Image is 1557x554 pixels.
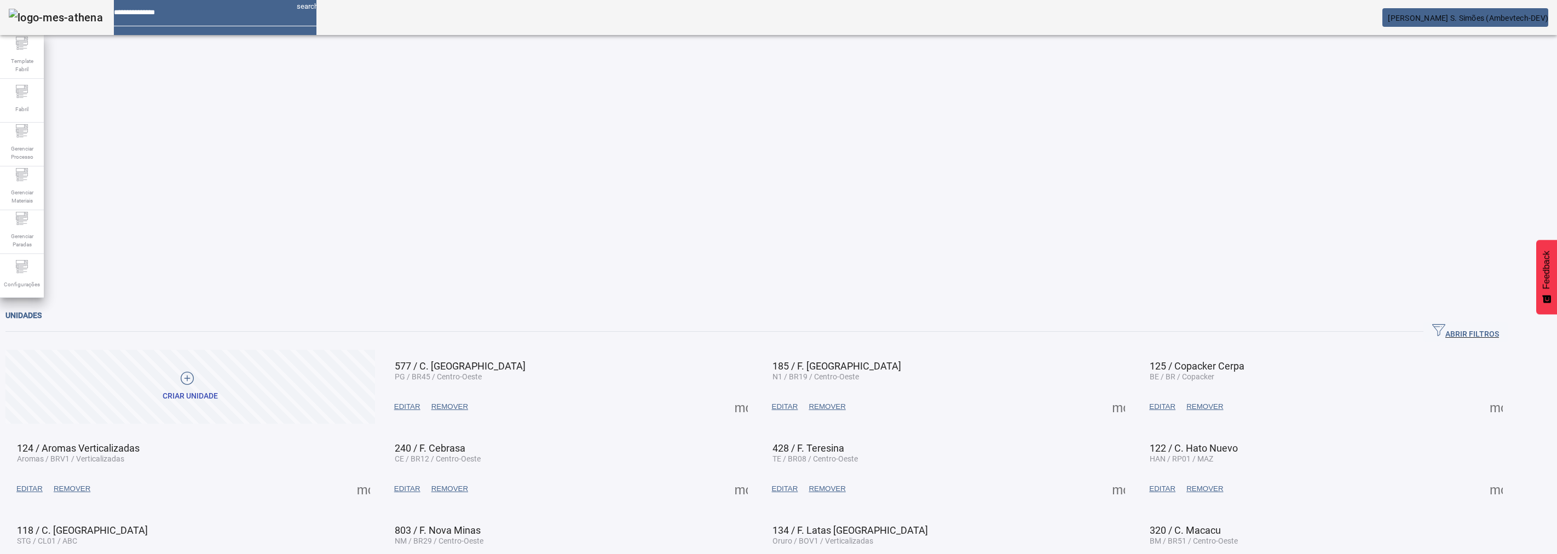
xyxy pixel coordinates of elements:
[395,454,481,463] span: CE / BR12 / Centro-Oeste
[1542,251,1552,289] span: Feedback
[1423,322,1508,342] button: ABRIR FILTROS
[1388,14,1548,22] span: [PERSON_NAME] S. Simões (Ambevtech-DEV)
[16,483,43,494] span: EDITAR
[5,350,375,424] button: Criar unidade
[1109,397,1128,417] button: Mais
[11,479,48,499] button: EDITAR
[395,524,481,536] span: 803 / F. Nova Minas
[431,401,468,412] span: REMOVER
[17,524,148,536] span: 118 / C. [GEOGRAPHIC_DATA]
[809,401,845,412] span: REMOVER
[5,229,38,252] span: Gerenciar Paradas
[395,536,483,545] span: NM / BR29 / Centro-Oeste
[1144,479,1181,499] button: EDITAR
[431,483,468,494] span: REMOVER
[1149,483,1175,494] span: EDITAR
[394,483,420,494] span: EDITAR
[163,391,218,402] div: Criar unidade
[1109,479,1128,499] button: Mais
[5,141,38,164] span: Gerenciar Processo
[5,185,38,208] span: Gerenciar Materiais
[1144,397,1181,417] button: EDITAR
[766,397,804,417] button: EDITAR
[12,102,32,117] span: Fabril
[1186,483,1223,494] span: REMOVER
[1186,401,1223,412] span: REMOVER
[766,479,804,499] button: EDITAR
[48,479,96,499] button: REMOVER
[772,536,873,545] span: Oruro / BOV1 / Verticalizadas
[809,483,845,494] span: REMOVER
[1,277,43,292] span: Configurações
[1181,397,1229,417] button: REMOVER
[17,442,140,454] span: 124 / Aromas Verticalizadas
[354,479,373,499] button: Mais
[772,401,798,412] span: EDITAR
[772,372,859,381] span: N1 / BR19 / Centro-Oeste
[1181,479,1229,499] button: REMOVER
[1536,240,1557,314] button: Feedback - Mostrar pesquisa
[772,454,858,463] span: TE / BR08 / Centro-Oeste
[426,397,474,417] button: REMOVER
[1486,397,1506,417] button: Mais
[1150,536,1238,545] span: BM / BR51 / Centro-Oeste
[1150,372,1214,381] span: BE / BR / Copacker
[394,401,420,412] span: EDITAR
[5,311,42,320] span: Unidades
[803,397,851,417] button: REMOVER
[395,442,465,454] span: 240 / F. Cebrasa
[17,454,124,463] span: Aromas / BRV1 / Verticalizadas
[803,479,851,499] button: REMOVER
[54,483,90,494] span: REMOVER
[772,442,844,454] span: 428 / F. Teresina
[9,9,103,26] img: logo-mes-athena
[1432,324,1499,340] span: ABRIR FILTROS
[772,360,901,372] span: 185 / F. [GEOGRAPHIC_DATA]
[426,479,474,499] button: REMOVER
[772,483,798,494] span: EDITAR
[772,524,928,536] span: 134 / F. Latas [GEOGRAPHIC_DATA]
[395,372,482,381] span: PG / BR45 / Centro-Oeste
[1150,454,1213,463] span: HAN / RP01 / MAZ
[1150,524,1221,536] span: 320 / C. Macacu
[389,479,426,499] button: EDITAR
[731,397,751,417] button: Mais
[5,54,38,77] span: Template Fabril
[1150,360,1244,372] span: 125 / Copacker Cerpa
[1150,442,1238,454] span: 122 / C. Hato Nuevo
[17,536,77,545] span: STG / CL01 / ABC
[1486,479,1506,499] button: Mais
[395,360,526,372] span: 577 / C. [GEOGRAPHIC_DATA]
[389,397,426,417] button: EDITAR
[1149,401,1175,412] span: EDITAR
[731,479,751,499] button: Mais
